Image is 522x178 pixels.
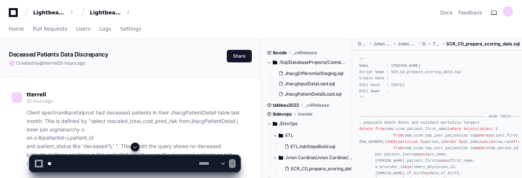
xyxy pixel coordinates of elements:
span: lbcode [273,50,287,56]
span: 1 [495,127,498,131]
span: where [477,133,489,138]
span: DBO [422,41,427,47]
span: from [375,127,384,131]
button: JhacgInputDataLoad.sql [276,79,343,89]
span: asc [482,140,489,144]
button: /DevOps [267,118,346,130]
button: Lightbeam Health Solutions [87,6,134,19]
button: Feedback [458,9,482,16]
a: Docs [440,9,452,16]
p: Client spectrumlbportalprod had deceased patients in their JhacgPatientDetail table last month. T... [27,109,240,167]
span: by [459,140,463,144]
button: JhacgPatientDetailLoad.sql [276,89,343,99]
span: 20 hours ago [27,98,52,104]
span: JhacgInputDataLoad.sql [285,81,335,87]
a: Pull Requests [33,21,67,38]
span: OVER [387,140,396,144]
button: Lightbeam Health [30,6,77,19]
svg: Directory [273,58,277,67]
span: delete [359,127,373,131]
button: Share [227,50,252,62]
span: /Sql/DatabaseProjects/CombinedDatabaseNew/[PERSON_NAME]/dbo/Stored Procedures [279,59,346,65]
span: JhacgDifferentialStaging.sql [285,71,343,76]
span: SCR_C0_prepare_scoring_data.sql [446,41,520,47]
span: tterrell [27,92,46,97]
button: JhacgDifferentialStaging.sql [276,68,343,79]
button: ETLJobStepsBuild.sql [282,141,348,152]
span: lbdevops [273,111,292,117]
span: _v4Release [293,50,317,56]
span: tableau2022 [273,102,299,108]
button: ETL [273,130,352,141]
span: @ [39,60,44,66]
span: order [445,140,457,144]
span: where [450,127,461,131]
span: _v4Release [305,102,329,108]
span: exists [463,127,477,131]
span: master [298,111,313,117]
span: as [491,140,495,144]
span: --populate death dates and validate mortality targets [359,120,480,125]
span: Settings [120,27,141,31]
span: by [420,140,425,144]
a: Settings [120,21,141,38]
div: Lightbeam Health Solutions [90,9,121,16]
span: Created by [16,60,85,66]
span: from [393,133,402,138]
a: Home [9,21,24,38]
app-text-character-animate: Deceased Patients Data Discrepancy [9,51,108,58]
span: Users [76,27,91,31]
span: DevOps [358,41,367,47]
a: Logs [99,21,111,38]
span: Logs [99,27,111,31]
span: Home [9,27,24,31]
svg: Directory [279,131,283,140]
span: ETL [285,133,293,138]
span: tterrell [44,60,58,66]
div: Lightbeam Health [33,9,65,16]
span: /* Name : [PERSON_NAME] Script Name : SCR_C0_prepare_scoring_data.sql Create Date : Edit Date : [... [359,57,461,100]
span: /DevOps [279,121,297,127]
a: Users [76,21,91,38]
span: select [480,127,493,131]
span: 20 hours ago [58,60,85,66]
span: Pull Requests [33,27,67,31]
span: JhacgPatientDetailLoad.sql [285,91,342,97]
span: Jvion Cardinal [398,41,416,47]
button: /Sql/DatabaseProjects/CombinedDatabaseNew/[PERSON_NAME]/dbo/Stored Procedures [267,57,346,68]
span: partition [398,140,418,144]
span: Jvion Cardinal [373,41,392,47]
svg: Directory [273,119,277,128]
span: Tables [433,41,440,47]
